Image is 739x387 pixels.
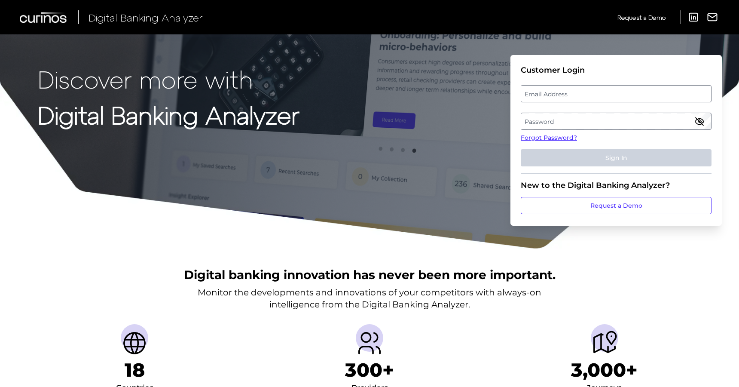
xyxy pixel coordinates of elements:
img: Curinos [20,12,68,23]
a: Request a Demo [617,10,666,25]
button: Sign In [521,149,712,166]
label: Password [521,114,711,129]
h1: 300+ [345,359,394,381]
img: Countries [121,329,148,357]
h1: 3,000+ [571,359,638,381]
h2: Digital banking innovation has never been more important. [184,267,556,283]
img: Providers [356,329,383,357]
h1: 18 [125,359,145,381]
p: Monitor the developments and innovations of your competitors with always-on intelligence from the... [198,286,541,310]
p: Discover more with [38,65,299,92]
img: Journeys [591,329,618,357]
span: Digital Banking Analyzer [89,11,203,24]
a: Request a Demo [521,197,712,214]
span: Request a Demo [617,14,666,21]
a: Forgot Password? [521,133,712,142]
label: Email Address [521,86,711,101]
div: Customer Login [521,65,712,75]
strong: Digital Banking Analyzer [38,100,299,129]
div: New to the Digital Banking Analyzer? [521,181,712,190]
